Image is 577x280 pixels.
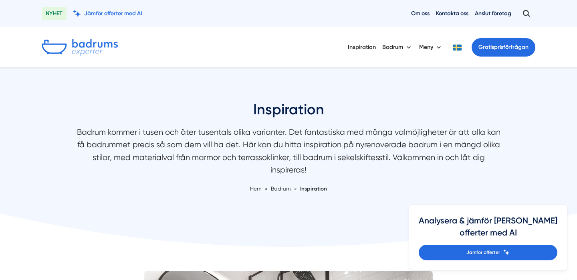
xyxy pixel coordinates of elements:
[265,185,268,193] span: »
[42,39,118,56] img: Badrumsexperter.se logotyp
[436,10,468,17] a: Kontakta oss
[475,10,511,17] a: Anslut företag
[294,185,297,193] span: »
[419,215,557,245] h4: Analysera & jämför [PERSON_NAME] offerter med AI
[84,10,142,17] span: Jämför offerter med AI
[271,185,292,192] a: Badrum
[419,37,443,58] button: Meny
[250,185,262,192] a: Hem
[472,38,535,57] a: Gratisprisförfrågan
[411,10,430,17] a: Om oss
[76,126,501,181] p: Badrum kommer i tusen och åter tusentals olika varianter. Det fantastiska med många valmöjlighete...
[271,185,291,192] span: Badrum
[300,185,327,192] a: Inspiration
[466,249,500,256] span: Jämför offerter
[348,37,376,57] a: Inspiration
[419,245,557,260] a: Jämför offerter
[478,44,494,51] span: Gratis
[382,37,413,58] button: Badrum
[73,10,142,17] a: Jämför offerter med AI
[76,100,501,126] h1: Inspiration
[42,7,67,20] span: NYHET
[76,185,501,193] nav: Breadcrumb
